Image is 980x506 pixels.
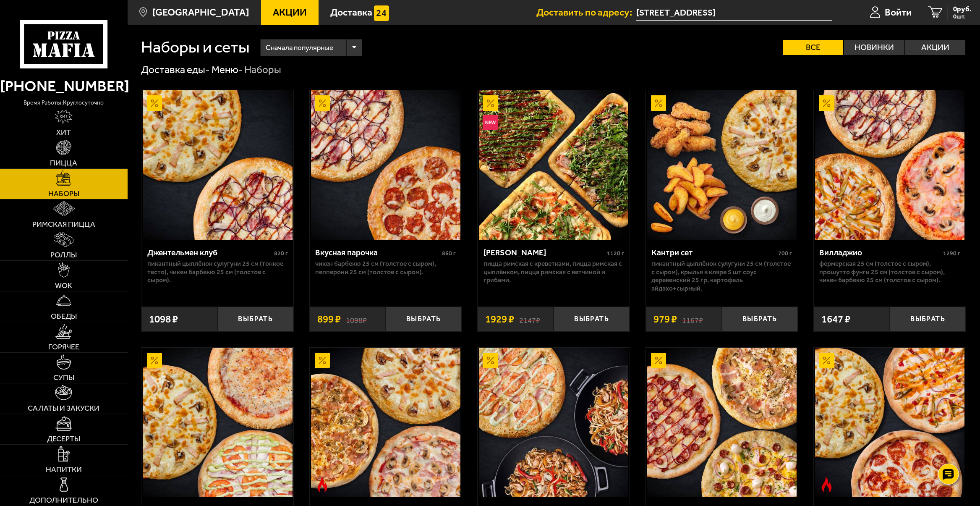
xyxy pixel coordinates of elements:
[330,8,372,17] span: Доставка
[479,90,628,240] img: Мама Миа
[32,220,95,228] span: Римская пицца
[485,314,514,324] span: 1929 ₽
[651,353,666,368] img: Акционный
[141,90,293,240] a: АкционныйДжентельмен клуб
[651,248,776,257] div: Кантри сет
[636,5,832,21] span: Пражская улица, 7к1
[147,353,162,368] img: Акционный
[266,38,333,57] span: Сначала популярные
[943,250,960,257] span: 1290 г
[310,348,462,497] a: АкционныйОстрое блюдоТрио из Рио
[56,128,71,136] span: Хит
[814,348,966,497] a: АкционныйОстрое блюдоБеатриче
[890,307,966,332] button: Выбрать
[478,90,630,240] a: АкционныйНовинкаМама Миа
[479,348,628,497] img: Вилла Капри
[651,95,666,110] img: Акционный
[483,95,498,110] img: Акционный
[646,90,798,240] a: АкционныйКантри сет
[819,477,834,492] img: Острое блюдо
[953,13,972,20] span: 0 шт.
[48,190,79,197] span: Наборы
[814,90,966,240] a: АкционныйВилладжио
[682,314,703,324] s: 1167 ₽
[51,312,77,320] span: Обеды
[885,8,912,17] span: Войти
[953,5,972,13] span: 0 руб.
[905,40,966,55] label: Акции
[844,40,904,55] label: Новинки
[149,314,178,324] span: 1098 ₽
[147,95,162,110] img: Акционный
[315,477,330,492] img: Острое блюдо
[722,307,798,332] button: Выбрать
[141,63,210,76] a: Доставка еды-
[478,348,630,497] a: АкционныйВилла Капри
[815,348,964,497] img: Беатриче
[653,314,677,324] span: 979 ₽
[783,40,844,55] label: Все
[311,90,460,240] img: Вкусная парочка
[483,353,498,368] img: Акционный
[483,115,498,130] img: Новинка
[152,8,249,17] span: [GEOGRAPHIC_DATA]
[244,63,281,76] div: Наборы
[483,248,605,257] div: [PERSON_NAME]
[55,282,72,289] span: WOK
[536,8,636,17] span: Доставить по адресу:
[317,314,341,324] span: 899 ₽
[554,307,630,332] button: Выбрать
[273,8,307,17] span: Акции
[143,348,292,497] img: 3 пиццы
[646,348,798,497] a: АкционныйДаВинчи сет
[212,63,243,76] a: Меню-
[442,250,456,257] span: 860 г
[29,496,98,504] span: Дополнительно
[519,314,540,324] s: 2147 ₽
[315,248,440,257] div: Вкусная парочка
[315,353,330,368] img: Акционный
[374,5,389,21] img: 15daf4d41897b9f0e9f617042186c801.svg
[315,260,456,276] p: Чикен Барбекю 25 см (толстое с сыром), Пепперони 25 см (толстое с сыром).
[819,248,941,257] div: Вилладжио
[310,90,462,240] a: АкционныйВкусная парочка
[821,314,850,324] span: 1647 ₽
[28,404,99,412] span: Салаты и закуски
[141,39,250,55] h1: Наборы и сеты
[217,307,293,332] button: Выбрать
[47,435,80,443] span: Десерты
[143,90,292,240] img: Джентельмен клуб
[651,260,792,292] p: Пикантный цыплёнок сулугуни 25 см (толстое с сыром), крылья в кляре 5 шт соус деревенский 25 гр, ...
[53,374,74,381] span: Супы
[647,348,796,497] img: ДаВинчи сет
[311,348,460,497] img: Трио из Рио
[147,248,272,257] div: Джентельмен клуб
[647,90,796,240] img: Кантри сет
[315,95,330,110] img: Акционный
[346,314,367,324] s: 1098 ₽
[483,260,624,284] p: Пицца Римская с креветками, Пицца Римская с цыплёнком, Пицца Римская с ветчиной и грибами.
[819,95,834,110] img: Акционный
[48,343,79,351] span: Горячее
[141,348,293,497] a: Акционный3 пиццы
[819,260,960,284] p: Фермерская 25 см (толстое с сыром), Прошутто Фунги 25 см (толстое с сыром), Чикен Барбекю 25 см (...
[819,353,834,368] img: Акционный
[46,466,82,473] span: Напитки
[386,307,462,332] button: Выбрать
[50,159,77,167] span: Пицца
[636,5,832,21] input: Ваш адрес доставки
[607,250,624,257] span: 1120 г
[815,90,964,240] img: Вилладжио
[50,251,77,259] span: Роллы
[274,250,288,257] span: 820 г
[778,250,792,257] span: 700 г
[147,260,288,284] p: Пикантный цыплёнок сулугуни 25 см (тонкое тесто), Чикен Барбекю 25 см (толстое с сыром).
